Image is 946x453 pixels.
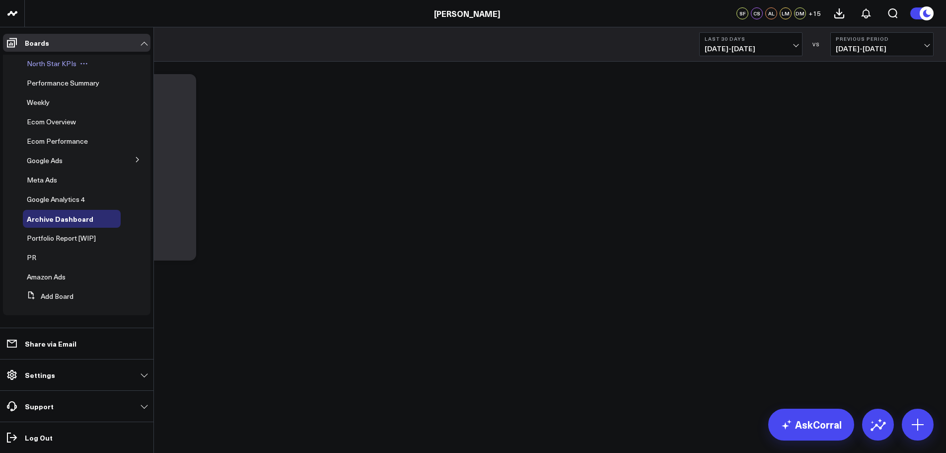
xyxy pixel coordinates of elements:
a: North Star KPIs [27,60,76,68]
div: AL [765,7,777,19]
span: North Star KPIs [27,59,76,68]
span: Weekly [27,97,50,107]
div: LM [780,7,792,19]
a: AskCorral [768,409,854,441]
div: VS [807,41,825,47]
a: Amazon Ads [27,273,66,281]
a: PR [27,254,36,262]
div: SF [736,7,748,19]
span: Archive Dashboard [27,214,93,224]
b: Previous Period [836,36,928,42]
button: Last 30 Days[DATE]-[DATE] [699,32,802,56]
span: Portfolio Report [WIP] [27,233,96,243]
a: Google Ads [27,157,63,165]
span: Amazon Ads [27,272,66,281]
p: Share via Email [25,340,76,348]
a: Portfolio Report [WIP] [27,234,96,242]
p: Boards [25,39,49,47]
span: Google Ads [27,156,63,165]
a: Weekly [27,98,50,106]
a: Meta Ads [27,176,57,184]
button: Previous Period[DATE]-[DATE] [830,32,934,56]
button: Add Board [23,287,73,305]
span: PR [27,253,36,262]
div: CS [751,7,763,19]
a: Ecom Overview [27,118,76,126]
p: Log Out [25,434,53,442]
div: DM [794,7,806,19]
a: Google Analytics 4 [27,195,85,203]
span: Meta Ads [27,175,57,184]
span: [DATE] - [DATE] [705,45,797,53]
a: Log Out [3,429,150,447]
span: Ecom Performance [27,136,88,146]
span: [DATE] - [DATE] [836,45,928,53]
p: Settings [25,371,55,379]
span: Google Analytics 4 [27,194,85,204]
p: Support [25,402,54,410]
button: +15 [808,7,821,19]
a: Archive Dashboard [27,215,93,223]
span: + 15 [808,10,821,17]
span: Performance Summary [27,78,99,88]
a: [PERSON_NAME] [434,8,500,19]
b: Last 30 Days [705,36,797,42]
span: Ecom Overview [27,117,76,126]
a: Performance Summary [27,79,99,87]
a: Ecom Performance [27,137,88,145]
